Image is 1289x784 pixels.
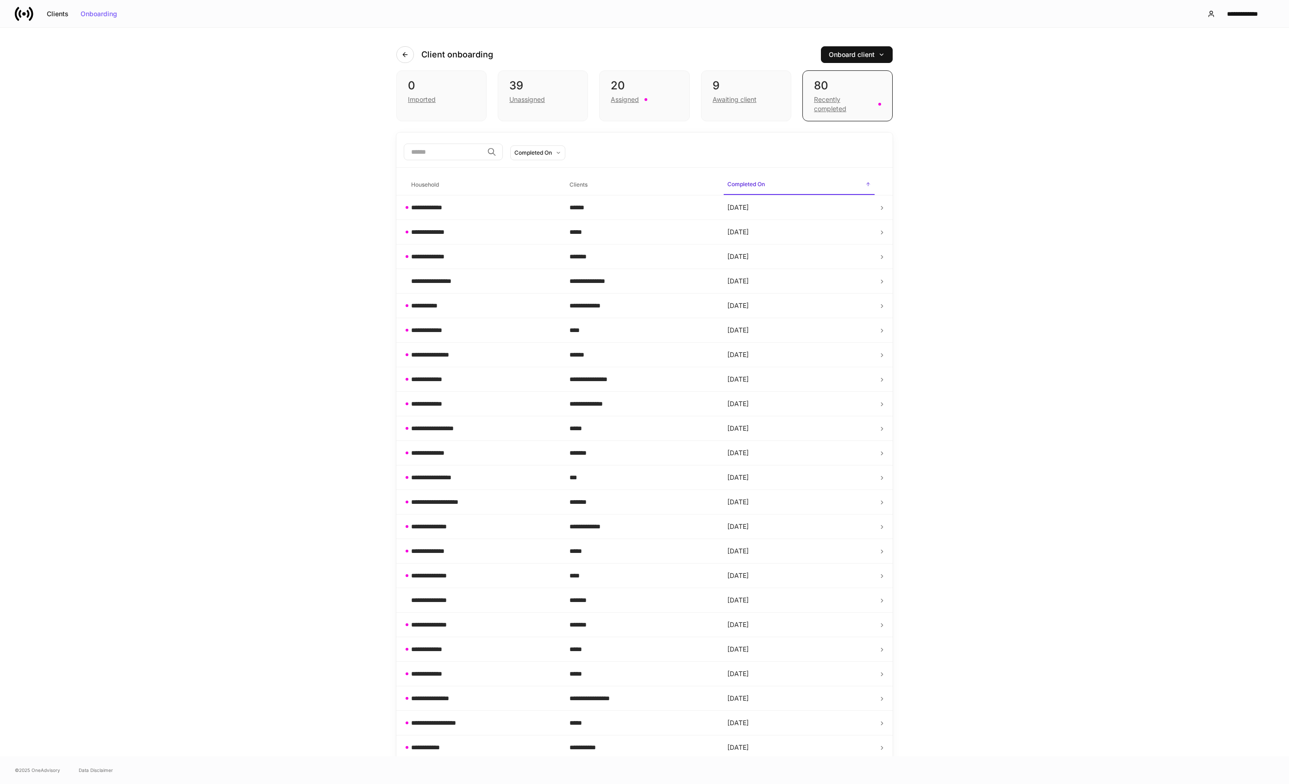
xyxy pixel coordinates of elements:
h6: Completed On [727,180,765,188]
div: Clients [47,11,69,17]
div: 39 [509,78,576,93]
div: Completed On [514,148,552,157]
div: 80 [814,78,881,93]
a: Data Disclaimer [79,766,113,774]
div: Recently completed [814,95,873,113]
td: [DATE] [720,564,878,588]
span: Household [407,176,558,194]
td: [DATE] [720,294,878,318]
td: [DATE] [720,465,878,490]
button: Completed On [510,145,565,160]
button: Onboarding [75,6,123,21]
div: Assigned [611,95,639,104]
div: 0Imported [396,70,487,121]
td: [DATE] [720,392,878,416]
div: 0 [408,78,475,93]
td: [DATE] [720,686,878,711]
div: Onboarding [81,11,117,17]
td: [DATE] [720,588,878,613]
td: [DATE] [720,711,878,735]
td: [DATE] [720,662,878,686]
div: 80Recently completed [802,70,893,121]
h6: Clients [569,180,588,189]
td: [DATE] [720,269,878,294]
button: Clients [41,6,75,21]
td: [DATE] [720,367,878,392]
div: 39Unassigned [498,70,588,121]
span: © 2025 OneAdvisory [15,766,60,774]
td: [DATE] [720,613,878,637]
div: Onboard client [829,51,885,58]
td: [DATE] [720,490,878,514]
td: [DATE] [720,441,878,465]
td: [DATE] [720,318,878,343]
td: [DATE] [720,539,878,564]
h4: Client onboarding [421,49,493,60]
div: 20Assigned [599,70,689,121]
div: 20 [611,78,678,93]
div: Imported [408,95,436,104]
td: [DATE] [720,637,878,662]
div: 9 [713,78,780,93]
span: Completed On [724,175,875,195]
div: Unassigned [509,95,545,104]
td: [DATE] [720,514,878,539]
div: 9Awaiting client [701,70,791,121]
div: Awaiting client [713,95,757,104]
td: [DATE] [720,343,878,367]
td: [DATE] [720,195,878,220]
td: [DATE] [720,245,878,269]
h6: Household [411,180,439,189]
button: Onboard client [821,46,893,63]
td: [DATE] [720,735,878,760]
span: Clients [566,176,717,194]
td: [DATE] [720,220,878,245]
td: [DATE] [720,416,878,441]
